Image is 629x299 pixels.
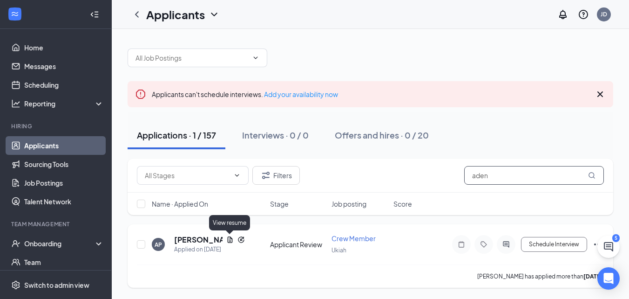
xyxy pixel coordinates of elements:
[226,236,234,243] svg: Document
[24,174,104,192] a: Job Postings
[135,89,146,100] svg: Error
[260,170,271,181] svg: Filter
[11,239,20,248] svg: UserCheck
[521,237,587,252] button: Schedule Interview
[478,241,489,248] svg: Tag
[593,239,604,250] svg: Ellipses
[24,253,104,271] a: Team
[331,234,376,243] span: Crew Member
[264,90,338,98] a: Add your availability now
[11,122,102,130] div: Hiring
[152,199,208,209] span: Name · Applied On
[612,234,620,242] div: 5
[90,10,99,19] svg: Collapse
[174,245,245,254] div: Applied on [DATE]
[24,280,89,290] div: Switch to admin view
[578,9,589,20] svg: QuestionInfo
[500,241,512,248] svg: ActiveChat
[24,57,104,76] a: Messages
[270,240,326,249] div: Applicant Review
[11,99,20,108] svg: Analysis
[456,241,467,248] svg: Note
[601,10,607,18] div: JD
[209,215,250,230] div: View resume
[174,235,223,245] h5: [PERSON_NAME]
[331,199,366,209] span: Job posting
[11,220,102,228] div: Team Management
[24,38,104,57] a: Home
[595,89,606,100] svg: Cross
[233,172,241,179] svg: ChevronDown
[24,239,96,248] div: Onboarding
[252,54,259,62] svg: ChevronDown
[477,272,604,280] p: [PERSON_NAME] has applied more than .
[242,129,309,141] div: Interviews · 0 / 0
[24,155,104,174] a: Sourcing Tools
[24,76,104,94] a: Scheduling
[24,192,104,211] a: Talent Network
[583,273,602,280] b: [DATE]
[335,129,429,141] div: Offers and hires · 0 / 20
[152,90,338,98] span: Applicants can't schedule interviews.
[597,236,620,258] button: ChatActive
[331,247,346,254] span: Ukiah
[155,241,162,249] div: AP
[252,166,300,185] button: Filter Filters
[11,280,20,290] svg: Settings
[464,166,604,185] input: Search in applications
[10,9,20,19] svg: WorkstreamLogo
[24,99,104,108] div: Reporting
[393,199,412,209] span: Score
[145,170,230,181] input: All Stages
[557,9,568,20] svg: Notifications
[209,9,220,20] svg: ChevronDown
[131,9,142,20] svg: ChevronLeft
[146,7,205,22] h1: Applicants
[588,172,595,179] svg: MagnifyingGlass
[270,199,289,209] span: Stage
[137,129,216,141] div: Applications · 1 / 157
[135,53,248,63] input: All Job Postings
[597,267,620,290] div: Open Intercom Messenger
[237,236,245,243] svg: Reapply
[24,136,104,155] a: Applicants
[603,241,614,252] svg: ChatActive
